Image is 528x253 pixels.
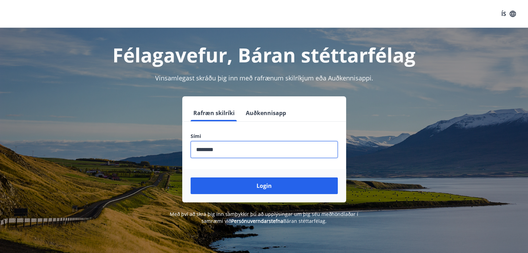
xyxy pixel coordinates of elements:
[191,105,237,121] button: Rafræn skilríki
[23,42,506,68] h1: Félagavefur, Báran stéttarfélag
[497,8,520,20] button: ÍS
[191,133,338,140] label: Sími
[191,177,338,194] button: Login
[155,74,373,82] span: Vinsamlegast skráðu þig inn með rafrænum skilríkjum eða Auðkennisappi.
[170,211,358,224] span: Með því að skrá þig inn samþykkir þú að upplýsingar um þig séu meðhöndlaðar í samræmi við Báran s...
[231,218,283,224] a: Persónuverndarstefna
[243,105,289,121] button: Auðkennisapp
